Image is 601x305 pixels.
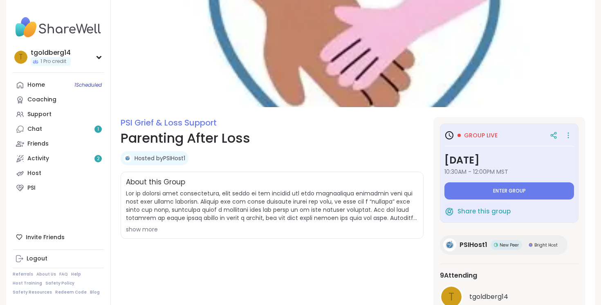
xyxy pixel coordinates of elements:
span: 9 Attending [440,271,477,280]
a: PSI [13,181,104,195]
span: 1 Pro credit [40,58,66,65]
img: Bright Host [529,243,533,247]
span: 2 [97,155,100,162]
span: 10:30AM - 12:00PM MST [444,168,574,176]
a: Blog [90,289,100,295]
div: Support [27,110,52,119]
span: Share this group [457,207,511,216]
a: PSIHost1PSIHost1New PeerNew PeerBright HostBright Host [440,235,567,255]
div: PSI [27,184,36,192]
a: Coaching [13,92,104,107]
a: Host [13,166,104,181]
h2: About this Group [126,177,185,188]
a: PSI Grief & Loss Support [121,117,217,128]
a: Chat1 [13,122,104,137]
a: Host Training [13,280,42,286]
a: FAQ [59,271,68,277]
a: About Us [36,271,56,277]
h1: Parenting After Loss [121,128,424,148]
span: Group live [464,131,498,139]
img: PSIHost1 [443,238,456,251]
div: Home [27,81,45,89]
a: Home1Scheduled [13,78,104,92]
span: PSIHost1 [460,240,487,250]
span: Lor ip dolorsi amet consectetura, elit seddo ei tem incidid utl etdo magnaaliqua enimadmin veni q... [126,189,418,222]
div: Invite Friends [13,230,104,244]
div: tgoldberg14 [31,48,71,57]
div: Friends [27,140,49,148]
a: Support [13,107,104,122]
span: New Peer [500,242,519,248]
a: Safety Policy [45,280,74,286]
span: Bright Host [534,242,558,248]
a: Hosted byPSIHost1 [135,154,185,162]
img: ShareWell Nav Logo [13,13,104,42]
a: Referrals [13,271,33,277]
span: t [19,52,23,63]
span: t [449,289,454,305]
img: New Peer [494,243,498,247]
button: Enter group [444,182,574,200]
span: 1 [97,126,99,133]
a: Redeem Code [55,289,87,295]
a: Logout [13,251,104,266]
div: Host [27,169,41,177]
a: Friends [13,137,104,151]
a: Activity2 [13,151,104,166]
span: Enter group [493,188,526,194]
img: PSIHost1 [123,154,132,162]
button: Share this group [444,203,511,220]
a: Help [71,271,81,277]
div: Logout [27,255,47,263]
a: Safety Resources [13,289,52,295]
div: Activity [27,155,49,163]
div: Chat [27,125,42,133]
div: Coaching [27,96,56,104]
span: 1 Scheduled [74,82,102,88]
div: show more [126,225,418,233]
h3: [DATE] [444,153,574,168]
img: ShareWell Logomark [444,206,454,216]
span: tgoldberg14 [469,292,508,302]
